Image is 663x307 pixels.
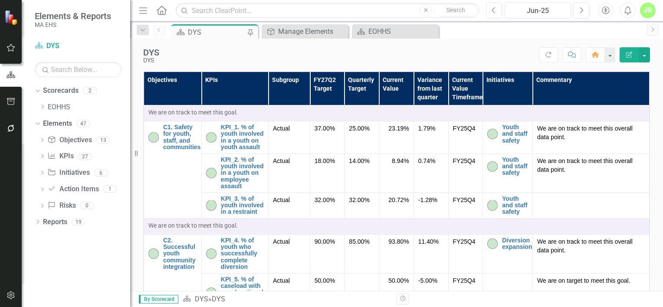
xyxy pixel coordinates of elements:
[315,238,335,245] span: 90.00%
[368,26,437,37] div: EOHHS
[47,135,92,145] a: Objectives
[148,248,159,259] img: On-track
[47,168,89,178] a: Initiatives
[533,153,650,193] td: Double-Click to Edit
[349,125,369,132] span: 25.00%
[48,102,130,112] a: EOHHS
[268,234,310,273] td: Double-Click to Edit
[43,119,72,129] a: Elements
[453,196,479,204] div: FY25Q4
[388,237,409,246] span: 93.80%
[143,57,159,64] div: DYS
[483,153,533,193] td: Double-Click to Edit Right Click for Context Menu
[505,3,571,18] button: Jun-25
[206,248,217,259] img: On-track
[43,86,79,96] a: Scorecards
[268,121,310,154] td: Double-Click to Edit
[640,3,656,18] button: JR
[144,105,650,121] td: Double-Click to Edit
[201,193,268,218] td: Double-Click to Edit Right Click for Context Menu
[268,193,310,218] td: Double-Click to Edit
[502,157,528,176] a: Youth and staff safety
[43,217,67,227] a: Reports
[76,120,90,127] div: 47
[487,129,498,139] img: On-track
[188,27,245,38] div: DYS
[418,196,437,203] span: -1.28%
[278,26,346,37] div: Manage Elements
[221,124,264,151] a: KPI_1. % of youth involved in a youth on youth assault
[388,124,409,133] span: 23.19%
[483,193,533,218] td: Double-Click to Edit Right Click for Context Menu
[148,132,159,143] img: On-track
[537,125,633,140] span: We are on track to meet this overall data point.
[533,193,650,218] td: Double-Click to Edit
[315,277,335,284] span: 50.00%
[508,6,568,16] div: Jun-25
[487,200,498,211] img: On-track
[206,132,217,143] img: On-track
[349,157,369,164] span: 14.00%
[418,125,436,132] span: 1.79%
[206,168,217,178] img: On-track
[418,238,439,245] span: 11.40%
[103,186,117,193] div: 1
[453,124,479,133] div: FY25Q4
[183,294,390,304] div: »
[273,196,305,204] span: Actual
[487,238,498,249] img: On-track
[47,201,75,211] a: Risks
[195,295,208,303] a: DYS
[273,124,305,133] span: Actual
[453,157,479,165] div: FY25Q4
[78,153,92,160] div: 27
[379,234,414,273] td: Double-Click to Edit
[434,4,477,16] button: Search
[537,238,633,254] span: We are on track to meet this overall data point.
[83,87,97,95] div: 2
[418,157,436,164] span: 0.74%
[47,151,73,161] a: KPIs
[94,169,108,176] div: 6
[264,26,346,37] a: Manage Elements
[143,48,159,57] div: DYS
[379,121,414,154] td: Double-Click to Edit
[502,196,528,216] a: Youth and staff safety
[315,196,335,203] span: 32.00%
[273,237,305,246] span: Actual
[388,196,409,204] span: 20.72%
[221,196,264,216] a: KPI_3. % of youth involved in a restraint
[163,237,197,271] a: C2. Successful youth community integration
[502,124,528,144] a: Youth and staff safety
[201,121,268,154] td: Double-Click to Edit Right Click for Context Menu
[47,184,98,194] a: Action Items
[144,121,202,219] td: Double-Click to Edit Right Click for Context Menu
[96,136,110,144] div: 13
[35,41,121,51] a: DYS
[392,157,409,165] span: 8.94%
[349,238,369,245] span: 85.00%
[163,124,200,151] a: C1. Safety for youth, staff, and communities
[537,157,633,173] span: We are on track to meet this overall data point.
[315,125,335,132] span: 37.00%
[221,157,264,190] a: KPI_2. % of youth involved in a youth on employee assault
[533,234,650,273] td: Double-Click to Edit
[148,108,645,117] p: We are on track to meet this goal.
[533,121,650,154] td: Double-Click to Edit
[80,202,94,209] div: 0
[35,62,121,77] input: Search Below...
[144,218,650,234] td: Double-Click to Edit
[4,10,20,25] img: ClearPoint Strategy
[418,277,437,284] span: -5.00%
[354,26,437,37] a: EOHHS
[206,200,217,211] img: On-track
[483,234,533,273] td: Double-Click to Edit Right Click for Context Menu
[379,153,414,193] td: Double-Click to Edit
[453,276,479,285] div: FY25Q4
[502,237,532,251] a: Diversion expansion
[487,161,498,172] img: On-track
[349,196,369,203] span: 32.00%
[273,276,305,285] span: Actual
[483,121,533,154] td: Double-Click to Edit Right Click for Context Menu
